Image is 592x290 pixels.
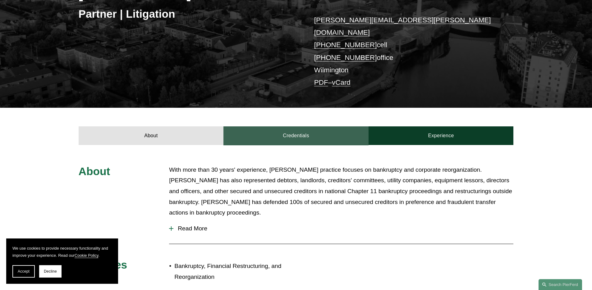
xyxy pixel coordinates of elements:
button: Decline [39,265,62,278]
a: Cookie Policy [75,253,99,258]
a: [PHONE_NUMBER] [314,54,377,61]
span: Read More [173,225,513,232]
span: Accept [18,269,30,274]
a: [PERSON_NAME][EMAIL_ADDRESS][PERSON_NAME][DOMAIN_NAME] [314,16,491,36]
p: cell office Wilmington – [314,14,495,89]
a: [PHONE_NUMBER] [314,41,377,49]
a: vCard [332,79,351,86]
button: Read More [169,220,513,237]
span: About [79,165,110,177]
a: Experience [369,126,514,145]
p: With more than 30 years' experience, [PERSON_NAME] practice focuses on bankruptcy and corporate r... [169,165,513,218]
h3: Partner | Litigation [79,7,296,21]
a: PDF [314,79,328,86]
a: Search this site [539,279,582,290]
p: Bankruptcy, Financial Restructuring, and Reorganization [174,261,296,282]
span: Decline [44,269,57,274]
section: Cookie banner [6,238,118,284]
p: We use cookies to provide necessary functionality and improve your experience. Read our . [12,245,112,259]
button: Accept [12,265,35,278]
a: About [79,126,224,145]
a: Credentials [223,126,369,145]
